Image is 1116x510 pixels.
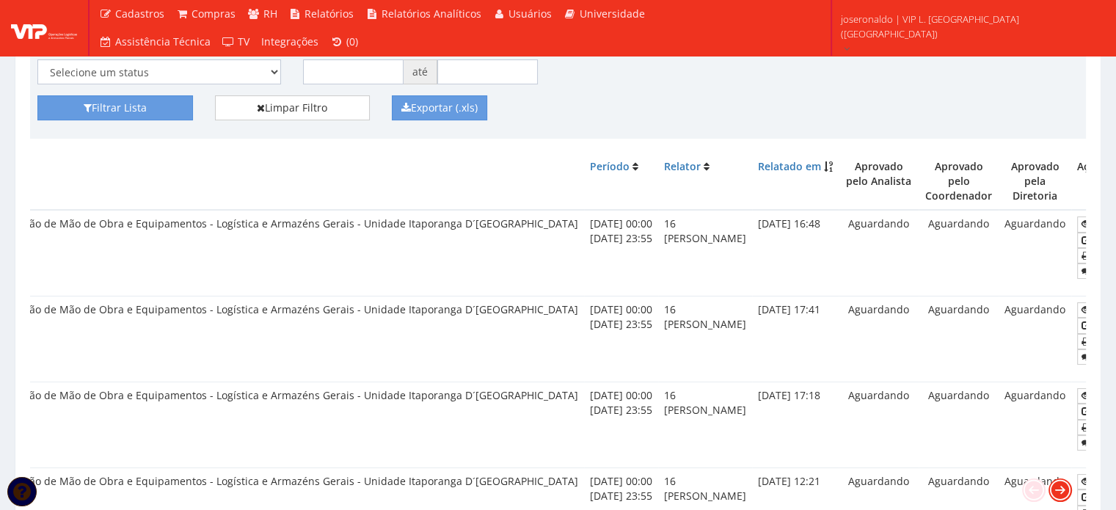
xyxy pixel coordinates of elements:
[584,210,658,296] td: [DATE] 00:00 [DATE] 23:55
[115,34,211,48] span: Assistência Técnica
[584,296,658,382] td: [DATE] 00:00 [DATE] 23:55
[839,296,919,382] td: Aguardando
[999,296,1071,382] td: Aguardando
[758,159,821,173] a: Relatado em
[658,296,752,382] td: 16 [PERSON_NAME]
[580,7,645,21] span: Universidade
[919,153,999,210] th: Aprovado pelo Coordenador
[346,34,358,48] span: (0)
[658,382,752,468] td: 16 [PERSON_NAME]
[1077,349,1100,365] a: 0
[841,12,1097,41] span: joseronaldo | VIP L. [GEOGRAPHIC_DATA] ([GEOGRAPHIC_DATA])
[37,95,193,120] button: Filtrar Lista
[93,28,216,56] a: Assistência Técnica
[261,34,318,48] span: Integrações
[115,7,164,21] span: Cadastros
[1077,435,1100,451] a: 0
[999,382,1071,468] td: Aguardando
[999,210,1071,296] td: Aguardando
[664,159,701,173] a: Relator
[215,95,371,120] a: Limpar Filtro
[324,28,364,56] a: (0)
[392,95,487,120] button: Exportar (.xls)
[263,7,277,21] span: RH
[238,34,249,48] span: TV
[839,210,919,296] td: Aguardando
[590,159,630,173] a: Período
[216,28,256,56] a: TV
[1077,263,1100,279] a: 0
[919,296,999,382] td: Aguardando
[658,210,752,296] td: 16 [PERSON_NAME]
[304,7,354,21] span: Relatórios
[192,7,236,21] span: Compras
[919,382,999,468] td: Aguardando
[584,382,658,468] td: [DATE] 00:00 [DATE] 23:55
[839,153,919,210] th: Aprovado pelo Analista
[999,153,1071,210] th: Aprovado pela Diretoria
[11,17,77,39] img: logo
[752,210,839,296] td: [DATE] 16:48
[839,382,919,468] td: Aguardando
[508,7,552,21] span: Usuários
[919,210,999,296] td: Aguardando
[255,28,324,56] a: Integrações
[752,296,839,382] td: [DATE] 17:41
[404,59,437,84] span: até
[382,7,481,21] span: Relatórios Analíticos
[752,382,839,468] td: [DATE] 17:18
